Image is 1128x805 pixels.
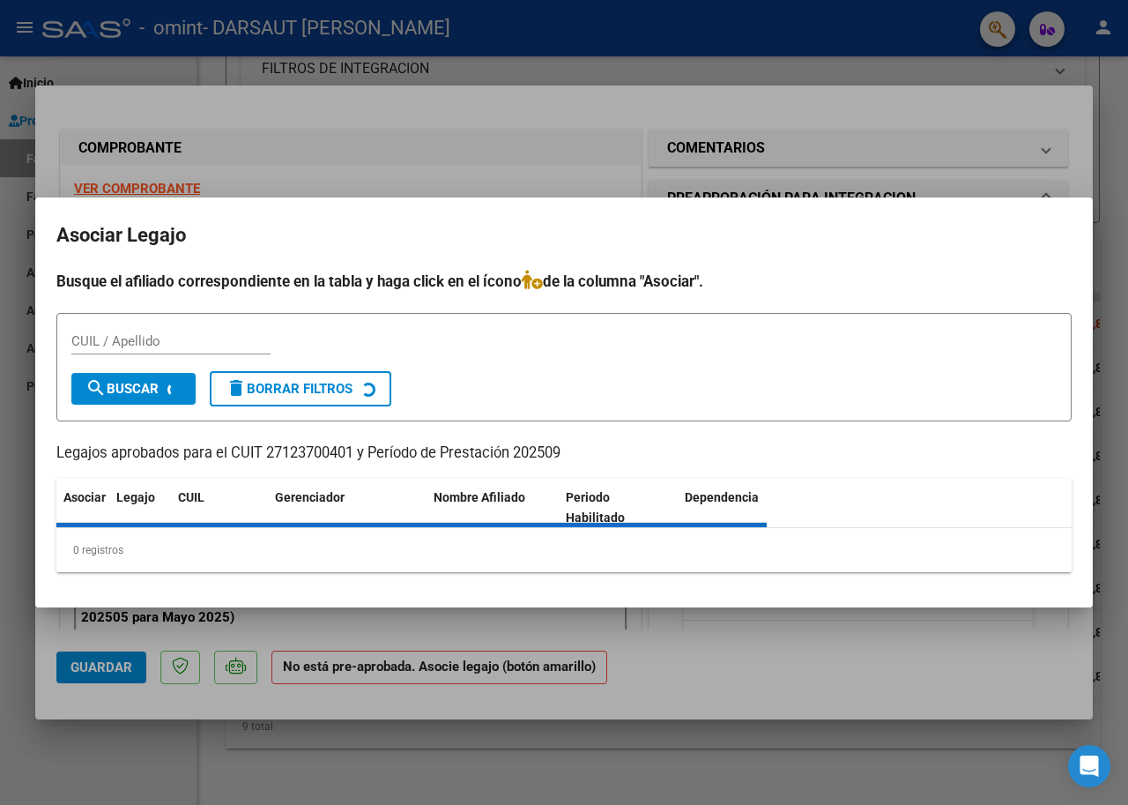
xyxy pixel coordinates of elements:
div: Open Intercom Messenger [1068,745,1110,787]
button: Borrar Filtros [210,371,391,406]
mat-icon: search [85,377,107,399]
datatable-header-cell: Legajo [109,479,171,537]
span: Nombre Afiliado [434,490,525,504]
datatable-header-cell: Periodo Habilitado [559,479,678,537]
datatable-header-cell: CUIL [171,479,268,537]
span: Legajo [116,490,155,504]
h4: Busque el afiliado correspondiente en la tabla y haga click en el ícono de la columna "Asociar". [56,270,1072,293]
div: 0 registros [56,528,1072,572]
datatable-header-cell: Gerenciador [268,479,427,537]
datatable-header-cell: Nombre Afiliado [427,479,559,537]
h2: Asociar Legajo [56,219,1072,252]
span: Asociar [63,490,106,504]
span: Periodo Habilitado [566,490,625,525]
span: Gerenciador [275,490,345,504]
p: Legajos aprobados para el CUIT 27123700401 y Período de Prestación 202509 [56,443,1072,465]
button: Buscar [71,373,196,405]
span: Buscar [85,381,159,397]
span: CUIL [178,490,204,504]
datatable-header-cell: Dependencia [678,479,810,537]
datatable-header-cell: Asociar [56,479,109,537]
span: Borrar Filtros [226,381,352,397]
span: Dependencia [685,490,759,504]
mat-icon: delete [226,377,247,399]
